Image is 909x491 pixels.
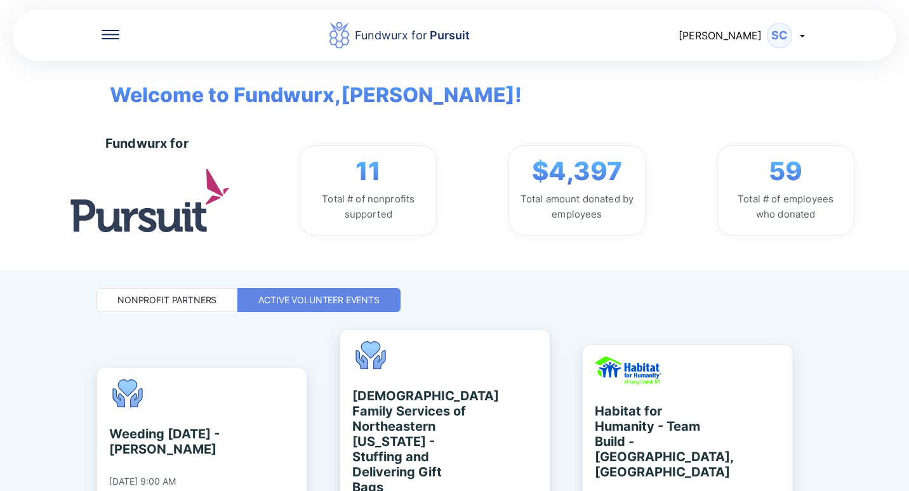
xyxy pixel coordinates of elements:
[519,192,635,222] div: Total amount donated by employees
[355,27,470,44] div: Fundwurx for
[355,156,381,187] span: 11
[117,294,216,306] div: Nonprofit Partners
[769,156,802,187] span: 59
[532,156,622,187] span: $4,397
[109,476,176,487] div: [DATE] 9:00 AM
[595,403,711,480] div: Habitat for Humanity - Team Build - [GEOGRAPHIC_DATA], [GEOGRAPHIC_DATA]
[679,29,762,42] span: [PERSON_NAME]
[258,294,380,306] div: Active Volunteer Events
[310,192,426,222] div: Total # of nonprofits supported
[728,192,844,222] div: Total # of employees who donated
[70,169,229,232] img: logo.jpg
[427,29,470,42] span: Pursuit
[91,61,522,110] span: Welcome to Fundwurx, [PERSON_NAME] !
[105,136,189,151] div: Fundwurx for
[767,23,792,48] div: SC
[109,426,225,457] div: Weeding [DATE] - [PERSON_NAME]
